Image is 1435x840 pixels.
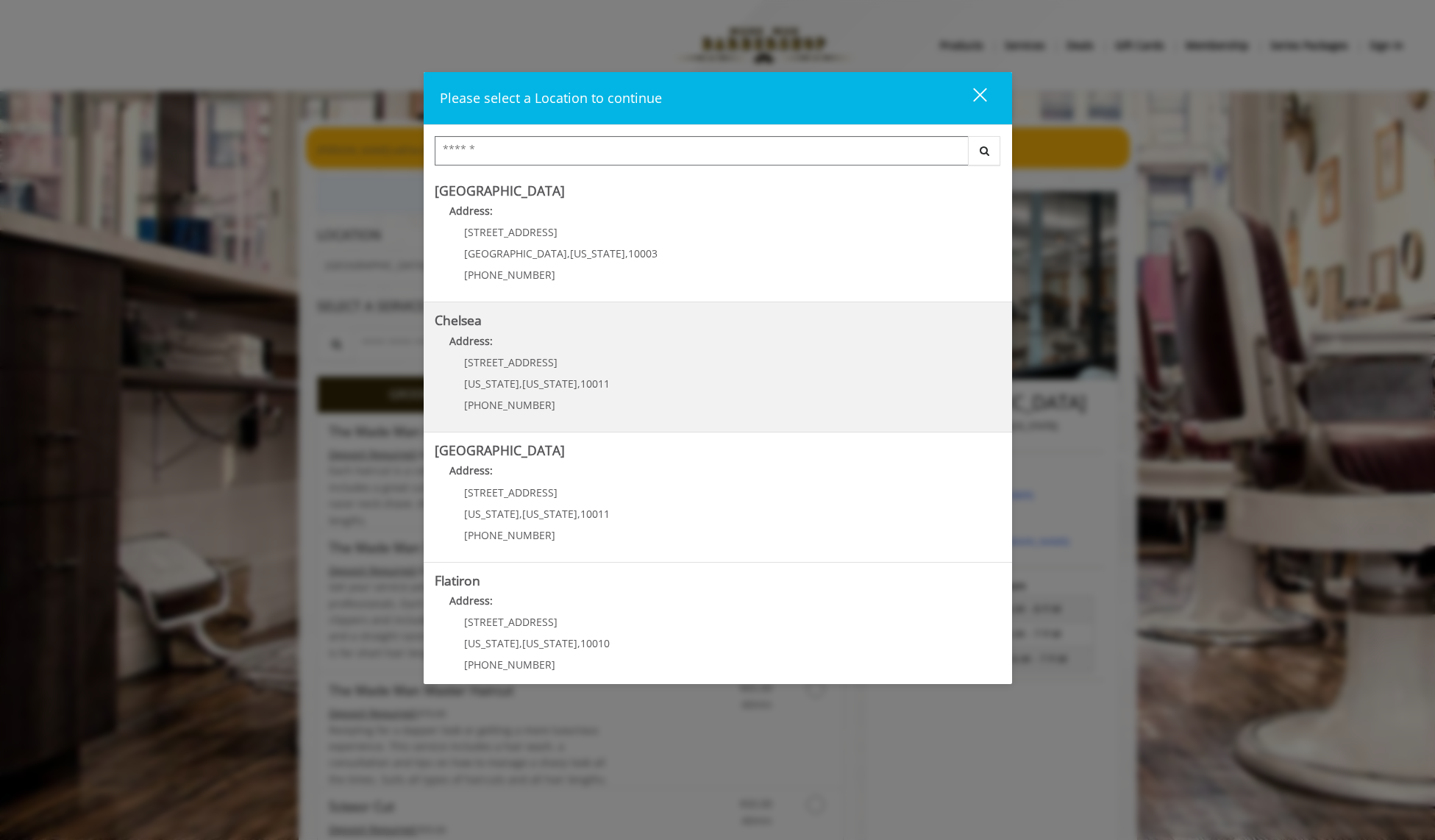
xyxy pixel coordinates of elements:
i: Search button [976,146,993,156]
b: Address: [449,334,493,348]
b: [GEOGRAPHIC_DATA] [435,182,565,199]
b: Chelsea [435,311,482,329]
span: , [577,636,580,650]
b: Address: [449,463,493,477]
span: , [519,636,522,650]
span: , [519,507,522,521]
span: [PHONE_NUMBER] [464,528,555,542]
span: 10011 [580,507,610,521]
span: Please select a Location to continue [440,89,662,107]
span: [US_STATE] [464,636,519,650]
span: 10011 [580,377,610,391]
span: [US_STATE] [522,636,577,650]
span: , [567,246,570,260]
b: Address: [449,594,493,608]
b: Address: [449,204,493,218]
span: , [625,246,628,260]
b: Flatiron [435,572,480,589]
b: [GEOGRAPHIC_DATA] [435,441,565,459]
span: [STREET_ADDRESS] [464,615,558,629]
span: , [577,507,580,521]
span: [US_STATE] [570,246,625,260]
span: [PHONE_NUMBER] [464,268,555,282]
span: , [577,377,580,391]
span: [US_STATE] [464,377,519,391]
span: [PHONE_NUMBER] [464,398,555,412]
div: Center Select [435,136,1001,173]
span: 10003 [628,246,658,260]
button: close dialog [946,83,996,113]
span: [US_STATE] [522,377,577,391]
span: [PHONE_NUMBER] [464,658,555,672]
input: Search Center [435,136,969,165]
span: [GEOGRAPHIC_DATA] [464,246,567,260]
div: close dialog [956,87,986,109]
span: [STREET_ADDRESS] [464,485,558,499]
span: 10010 [580,636,610,650]
span: [US_STATE] [464,507,519,521]
span: [STREET_ADDRESS] [464,225,558,239]
span: , [519,377,522,391]
span: [STREET_ADDRESS] [464,355,558,369]
span: [US_STATE] [522,507,577,521]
